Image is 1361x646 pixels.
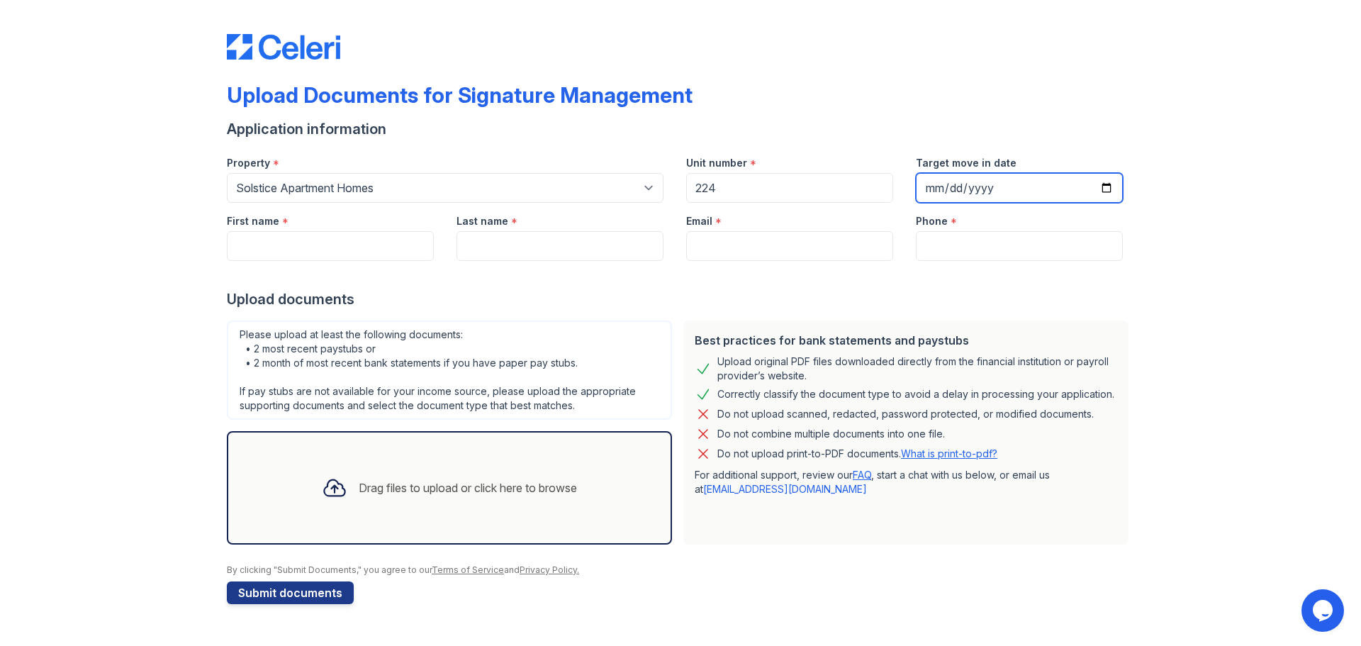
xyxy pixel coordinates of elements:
[853,469,871,481] a: FAQ
[227,289,1134,309] div: Upload documents
[359,479,577,496] div: Drag files to upload or click here to browse
[227,82,693,108] div: Upload Documents for Signature Management
[227,214,279,228] label: First name
[901,447,997,460] a: What is print-to-pdf?
[520,564,579,575] a: Privacy Policy.
[703,483,867,495] a: [EMAIL_ADDRESS][DOMAIN_NAME]
[227,156,270,170] label: Property
[717,406,1094,423] div: Do not upload scanned, redacted, password protected, or modified documents.
[717,355,1117,383] div: Upload original PDF files downloaded directly from the financial institution or payroll provider’...
[457,214,508,228] label: Last name
[717,425,945,442] div: Do not combine multiple documents into one file.
[695,468,1117,496] p: For additional support, review our , start a chat with us below, or email us at
[432,564,504,575] a: Terms of Service
[717,447,997,461] p: Do not upload print-to-PDF documents.
[227,34,340,60] img: CE_Logo_Blue-a8612792a0a2168367f1c8372b55b34899dd931a85d93a1a3d3e32e68fde9ad4.png
[227,564,1134,576] div: By clicking "Submit Documents," you agree to our and
[686,214,712,228] label: Email
[227,581,354,604] button: Submit documents
[686,156,747,170] label: Unit number
[227,321,672,420] div: Please upload at least the following documents: • 2 most recent paystubs or • 2 month of most rec...
[717,386,1114,403] div: Correctly classify the document type to avoid a delay in processing your application.
[916,156,1016,170] label: Target move in date
[695,332,1117,349] div: Best practices for bank statements and paystubs
[916,214,948,228] label: Phone
[1301,589,1347,632] iframe: chat widget
[227,119,1134,139] div: Application information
